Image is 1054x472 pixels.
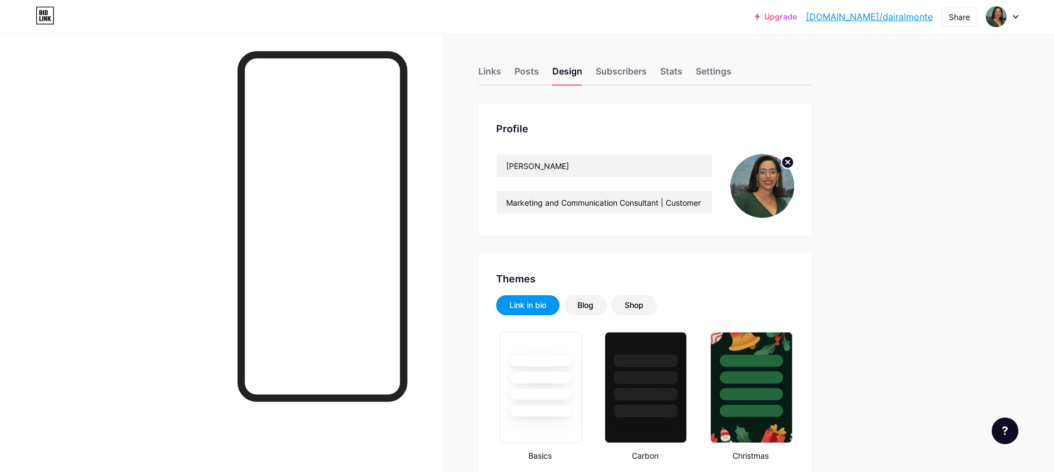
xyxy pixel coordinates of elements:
div: Shop [625,300,644,311]
div: Link in bio [509,300,546,311]
input: Name [497,155,712,177]
div: Blog [577,300,593,311]
div: Christmas [707,450,794,461]
div: Themes [496,271,794,286]
div: Settings [696,64,731,85]
input: Bio [497,191,712,213]
a: [DOMAIN_NAME]/dairalmonte [806,10,933,23]
img: dairalmonte [730,154,794,218]
div: Subscribers [596,64,647,85]
div: Profile [496,121,794,136]
div: Carbon [601,450,689,461]
div: Links [478,64,501,85]
div: Basics [496,450,583,461]
a: Upgrade [755,12,797,21]
div: Design [552,64,582,85]
div: Stats [660,64,682,85]
img: dairalmonte [986,6,1007,27]
div: Share [949,11,970,23]
div: Posts [514,64,539,85]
